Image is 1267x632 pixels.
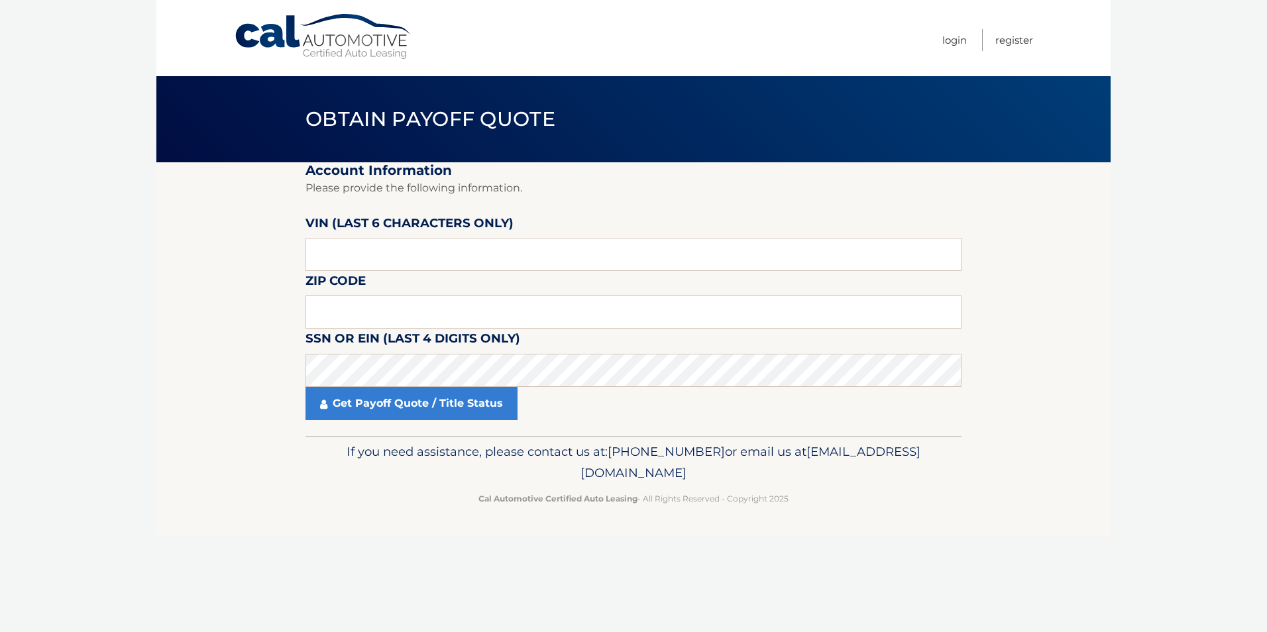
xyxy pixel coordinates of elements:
a: Register [995,29,1033,51]
a: Login [942,29,967,51]
label: VIN (last 6 characters only) [305,213,514,238]
a: Get Payoff Quote / Title Status [305,387,518,420]
label: Zip Code [305,271,366,295]
span: Obtain Payoff Quote [305,107,555,131]
h2: Account Information [305,162,962,179]
label: SSN or EIN (last 4 digits only) [305,329,520,353]
strong: Cal Automotive Certified Auto Leasing [478,494,637,503]
span: [PHONE_NUMBER] [608,444,725,459]
p: - All Rights Reserved - Copyright 2025 [314,492,953,505]
a: Cal Automotive [234,13,413,60]
p: If you need assistance, please contact us at: or email us at [314,441,953,484]
p: Please provide the following information. [305,179,962,197]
